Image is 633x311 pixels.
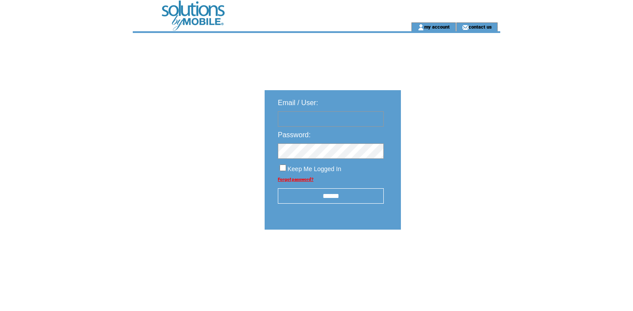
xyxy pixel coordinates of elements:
a: contact us [469,24,492,29]
img: account_icon.gif [418,24,424,31]
a: Forgot password? [278,177,313,182]
span: Keep Me Logged In [287,165,341,172]
img: contact_us_icon.gif [462,24,469,31]
span: Email / User: [278,99,318,106]
img: transparent.png [426,252,470,263]
span: Password: [278,131,311,139]
a: my account [424,24,450,29]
